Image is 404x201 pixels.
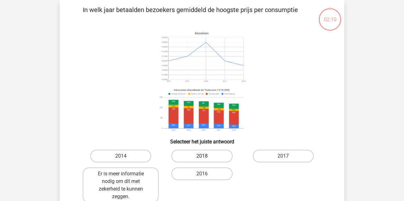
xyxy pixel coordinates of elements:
h6: Selecteer het juiste antwoord [70,134,334,145]
label: 2014 [90,150,151,162]
label: 2016 [171,167,232,180]
div: 02:10 [318,8,342,23]
label: 2017 [253,150,314,162]
p: In welk jaar betaalden bezoekers gemiddeld de hoogste prijs per consumptie [70,5,311,24]
label: 2018 [171,150,232,162]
